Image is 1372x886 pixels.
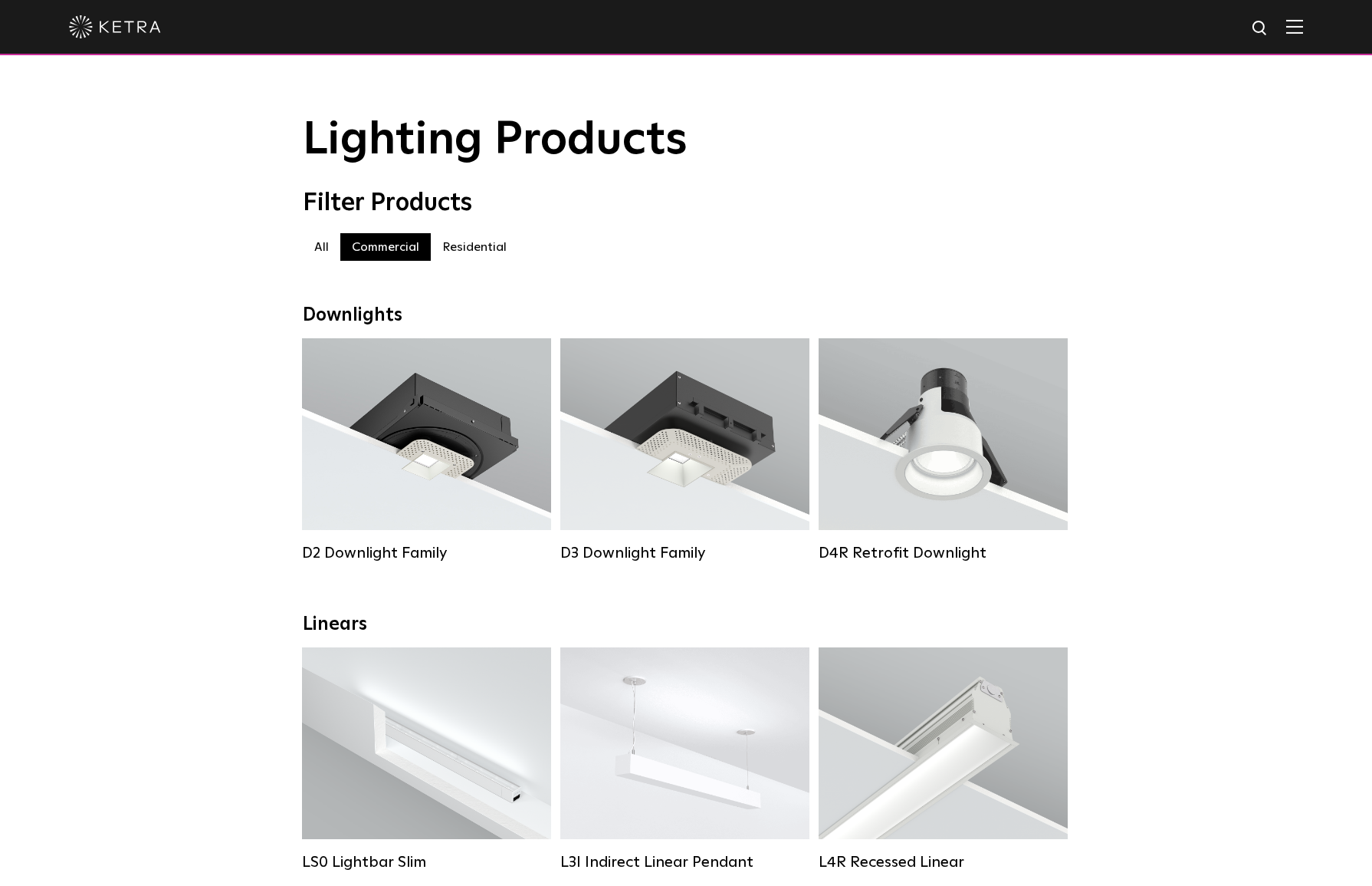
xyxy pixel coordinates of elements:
[560,853,809,871] div: L3I Indirect Linear Pendant
[819,853,1068,871] div: L4R Recessed Linear
[303,614,1069,636] div: Linears
[1251,19,1270,38] img: search icon
[560,338,809,562] a: D3 Downlight Family Lumen Output:700 / 900 / 1100Colors:White / Black / Silver / Bronze / Paintab...
[819,647,1068,871] a: L4R Recessed Linear Lumen Output:400 / 600 / 800 / 1000Colors:White / BlackControl:Lutron Clear C...
[1286,19,1303,34] img: Hamburger%20Nav.svg
[819,544,1068,562] div: D4R Retrofit Downlight
[819,338,1068,562] a: D4R Retrofit Downlight Lumen Output:800Colors:White / BlackBeam Angles:15° / 25° / 40° / 60°Watta...
[69,15,161,38] img: ketra-logo-2019-white
[431,233,518,261] label: Residential
[302,544,551,562] div: D2 Downlight Family
[560,544,809,562] div: D3 Downlight Family
[303,233,340,261] label: All
[302,647,551,871] a: LS0 Lightbar Slim Lumen Output:200 / 350Colors:White / BlackControl:X96 Controller
[340,233,431,261] label: Commercial
[303,117,688,163] span: Lighting Products
[302,338,551,562] a: D2 Downlight Family Lumen Output:1200Colors:White / Black / Gloss Black / Silver / Bronze / Silve...
[560,647,809,871] a: L3I Indirect Linear Pendant Lumen Output:400 / 600 / 800 / 1000Housing Colors:White / BlackContro...
[303,189,1069,218] div: Filter Products
[302,853,551,871] div: LS0 Lightbar Slim
[303,305,1069,327] div: Downlights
